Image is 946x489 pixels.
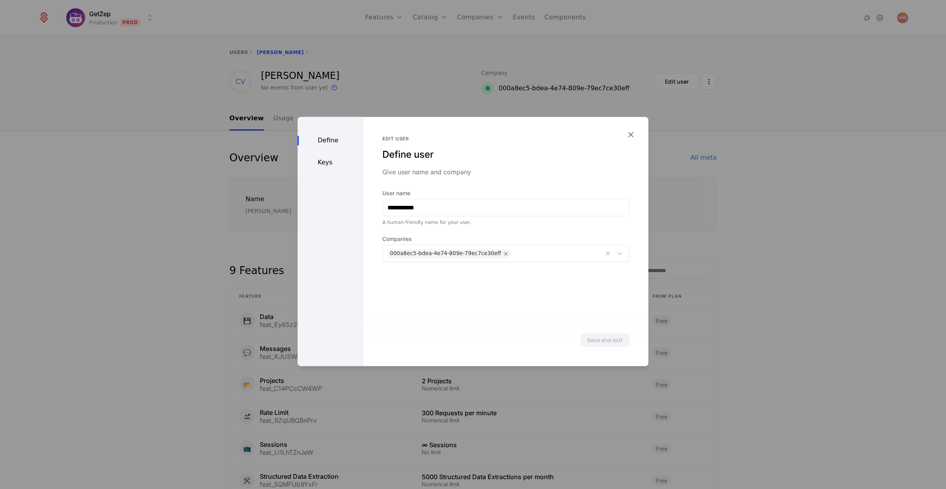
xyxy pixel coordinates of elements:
div: Give user name and company [382,167,629,177]
div: 000a8ec5-bdea-4e74-809e-79ec7ce30eff [390,249,501,258]
span: Companies [382,235,629,243]
button: Save and exit [580,333,629,347]
div: Define user [382,148,629,161]
div: Edit user [382,136,629,142]
div: Remove 000a8ec5-bdea-4e74-809e-79ec7ce30eff [501,249,511,258]
div: Define [298,136,363,145]
div: A human-friendly name for your user. [382,219,629,226]
div: Keys [298,158,363,167]
label: User name [382,189,629,197]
